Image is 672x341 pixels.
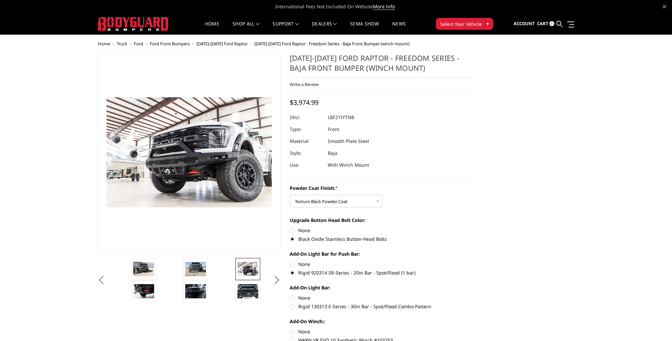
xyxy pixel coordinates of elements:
[537,21,548,26] span: Cart
[639,309,672,341] iframe: Chat Widget
[290,147,323,159] dt: Style:
[273,21,299,34] a: Support
[312,21,337,34] a: Dealers
[290,318,472,325] label: Add-On Winch::
[205,21,219,34] a: Home
[290,227,472,234] label: None
[290,111,323,123] dt: SKU:
[290,135,323,147] dt: Material:
[237,284,258,298] img: 2021-2025 Ford Raptor - Freedom Series - Baja Front Bumper (winch mount)
[290,123,323,135] dt: Type:
[254,41,409,47] span: [DATE]-[DATE] Ford Raptor - Freedom Series - Baja Front Bumper (winch mount)
[328,147,337,159] dd: Baja
[134,41,143,47] a: Ford
[328,159,369,171] dd: With Winch Mount
[290,303,472,310] label: Rigid 130313 E-Series - 30in Bar - Spot/Flood Combo Pattern
[133,262,154,276] img: 2021-2025 Ford Raptor - Freedom Series - Baja Front Bumper (winch mount)
[232,21,259,34] a: shop all
[290,328,472,335] label: None
[98,41,110,47] a: Home
[290,185,472,192] label: Powder Coat Finish:
[290,250,472,257] label: Add-On Light Bar for Push Bar:
[290,81,318,87] a: Write a Review
[290,284,472,291] label: Add-On Light Bar:
[290,235,472,242] label: Black Oxide Stainless Button-Head Bolts
[486,20,489,27] span: ▾
[133,284,154,298] img: 2021-2025 Ford Raptor - Freedom Series - Baja Front Bumper (winch mount)
[392,21,406,34] a: News
[196,41,248,47] a: [DATE]-[DATE] Ford Raptor
[350,21,379,34] a: SEMA Show
[290,53,472,78] h1: [DATE]-[DATE] Ford Raptor - Freedom Series - Baja Front Bumper (winch mount)
[237,262,258,276] img: 2021-2025 Ford Raptor - Freedom Series - Baja Front Bumper (winch mount)
[290,217,472,224] label: Upgrade Button Head Bolt Color:
[150,41,190,47] a: Ford Front Bumpers
[290,261,472,268] label: None
[514,21,535,26] span: Account
[117,41,127,47] a: Truck
[436,18,493,30] button: Select Your Vehicle
[96,275,106,285] button: Previous
[290,294,472,301] label: None
[440,21,482,27] span: Select Your Vehicle
[98,17,169,31] img: BODYGUARD BUMPERS
[185,262,206,276] img: 2021-2025 Ford Raptor - Freedom Series - Baja Front Bumper (winch mount)
[514,15,535,33] a: Account
[373,3,395,10] a: More Info
[549,21,554,26] span: 0
[290,269,472,276] label: Rigid 920314 SR-Series - 20in Bar - Spot/Flood (1 bar)
[290,159,323,171] dt: Use:
[290,98,318,107] span: $3,974.99
[328,123,339,135] dd: Front
[328,135,369,147] dd: Smooth Plate Steel
[537,15,554,33] a: Cart 0
[272,275,282,285] button: Next
[98,53,280,251] a: 2021-2025 Ford Raptor - Freedom Series - Baja Front Bumper (winch mount)
[328,111,354,123] dd: LBF21IYTNB
[185,284,206,298] img: 2021-2025 Ford Raptor - Freedom Series - Baja Front Bumper (winch mount)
